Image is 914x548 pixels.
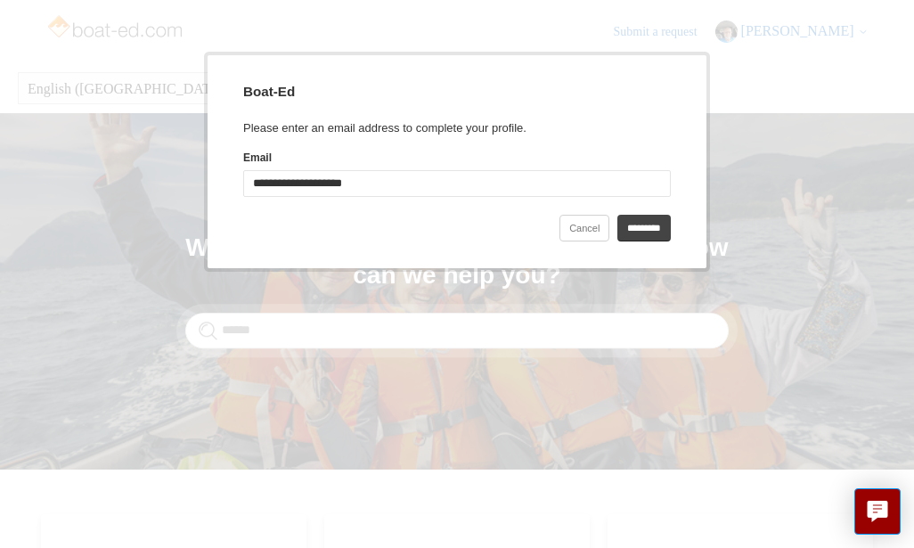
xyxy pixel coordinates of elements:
label: Email [243,150,272,166]
h3: Boat-Ed [243,82,671,102]
p: Please enter an email address to complete your profile. [243,119,671,137]
button: Live chat [854,488,901,535]
button: Cancel [559,215,609,241]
